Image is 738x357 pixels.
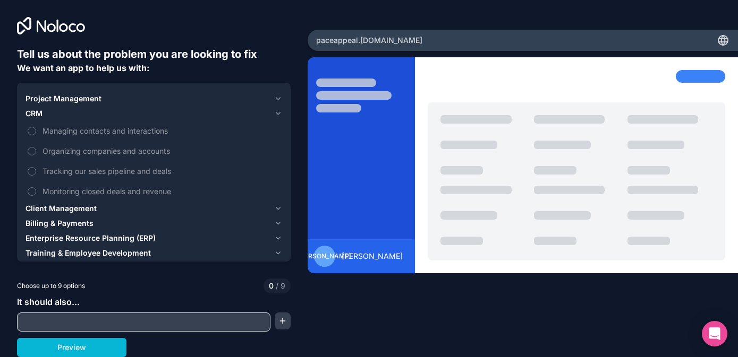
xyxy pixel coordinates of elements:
[28,147,36,155] button: Organizing companies and accounts
[26,246,282,260] button: Training & Employee Development
[28,187,36,196] button: Monitoring closed deals and revenue
[43,125,280,136] span: Managing contacts and interactions
[26,121,282,201] div: CRM
[26,106,282,121] button: CRM
[43,145,280,156] span: Organizing companies and accounts
[26,93,101,104] span: Project Management
[43,186,280,197] span: Monitoring closed deals and revenue
[28,127,36,135] button: Managing contacts and interactions
[17,297,80,307] span: It should also...
[43,166,280,177] span: Tracking our sales pipeline and deals
[26,203,97,214] span: Client Management
[26,248,151,258] span: Training & Employee Development
[26,218,94,229] span: Billing & Payments
[17,47,291,62] h6: Tell us about the problem you are looking to fix
[26,91,282,106] button: Project Management
[17,338,126,357] button: Preview
[17,63,149,73] span: We want an app to help us with:
[342,251,403,262] span: [PERSON_NAME]
[702,321,727,346] div: Open Intercom Messenger
[28,167,36,176] button: Tracking our sales pipeline and deals
[26,108,43,119] span: CRM
[17,281,85,291] span: Choose up to 9 options
[26,216,282,231] button: Billing & Payments
[316,35,422,46] span: paceappeal .[DOMAIN_NAME]
[269,281,274,291] span: 0
[26,233,156,243] span: Enterprise Resource Planning (ERP)
[274,281,285,291] span: 9
[298,252,351,260] span: [PERSON_NAME]
[26,201,282,216] button: Client Management
[26,231,282,246] button: Enterprise Resource Planning (ERP)
[276,281,278,290] span: /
